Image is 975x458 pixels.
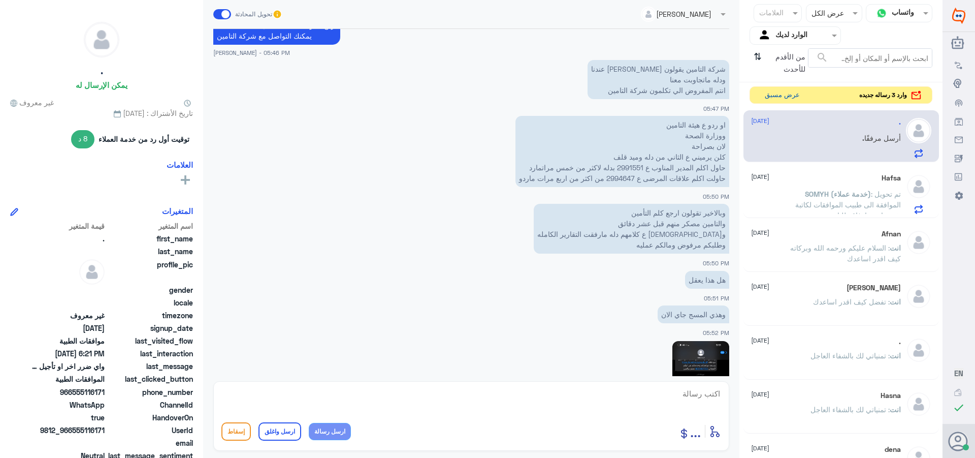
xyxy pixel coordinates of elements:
span: signup_date [107,323,193,333]
h5: dena [885,445,901,454]
span: غير معروف [10,97,54,108]
p: 18/8/2025, 5:47 PM [588,60,729,99]
span: الموافقات الطبية [31,374,105,384]
span: اسم المتغير [107,221,193,231]
img: whatsapp.png [874,6,889,21]
button: ارسل واغلق [258,422,301,441]
span: search [816,51,828,64]
span: gender [107,285,193,295]
span: locale [107,297,193,308]
span: 05:47 PM [703,105,729,112]
span: انت [890,243,901,252]
div: العلامات [758,7,784,20]
span: تحويل المحادثة [235,10,272,19]
span: انت [890,405,901,414]
h5: . [899,118,901,127]
span: : تمنياتي لك بالشفاء العاجل [810,405,890,414]
button: search [816,49,828,66]
span: 966555116171 [31,387,105,398]
span: last_clicked_button [107,374,193,384]
p: 18/8/2025, 5:50 PM [515,116,729,187]
span: [DATE] [751,228,769,237]
span: [DATE] [751,444,769,453]
h5: . [101,65,103,77]
img: defaultAdmin.png [79,259,105,285]
span: وارد 3 رساله جديده [859,90,907,100]
button: إسقاط [221,422,251,441]
img: defaultAdmin.png [84,22,119,57]
span: [DATE] [751,116,769,126]
span: phone_number [107,387,193,398]
span: EN [954,369,963,378]
h6: المتغيرات [162,206,193,216]
span: تاريخ الأشتراك : [DATE] [10,108,193,118]
span: last_visited_flow [107,335,193,346]
button: عرض مسبق [760,87,804,104]
button: ارسل رسالة [309,423,351,440]
p: 18/8/2025, 5:52 PM [658,306,729,323]
img: defaultAdmin.png [906,338,931,363]
span: SOMYH (خدمة عملاء) [805,190,871,198]
span: 2025-08-18T15:21:12.8401024Z [31,348,105,359]
h6: العلامات [167,160,193,169]
img: defaultAdmin.png [906,118,931,143]
img: Widebot Logo [952,8,965,24]
button: EN [954,368,963,379]
span: null [31,285,105,295]
span: profile_pic [107,259,193,283]
h5: Hasna [881,391,901,400]
span: . [862,134,864,142]
p: 18/8/2025, 5:50 PM [534,204,729,254]
span: HandoverOn [107,412,193,423]
span: [PERSON_NAME] - 05:46 PM [213,48,290,57]
span: انت [890,351,901,360]
img: defaultAdmin.png [906,391,931,417]
span: true [31,412,105,423]
span: last_name [107,246,193,257]
span: : تفضل كيف اقدر اساعدك [813,297,890,306]
img: defaultAdmin.png [906,284,931,309]
span: واي ضرر اخر او تأجيل للعمليه يتحمل اضرارها المتسبب [31,361,105,372]
span: 9812_966555116171 [31,425,105,436]
span: null [31,438,105,448]
span: 05:50 PM [703,260,729,266]
span: 05:50 PM [703,193,729,200]
i: ⇅ [754,48,762,74]
span: [DATE] [751,390,769,399]
h6: يمكن الإرسال له [76,80,127,89]
span: 05:52 PM [703,329,729,336]
h5: Afnan [882,230,901,238]
span: [DATE] [751,172,769,181]
img: defaultAdmin.png [906,230,931,255]
h5: Ali [847,284,901,292]
span: last_interaction [107,348,193,359]
span: timezone [107,310,193,321]
span: : السلام عليكم ورحمه الله وبركاته كيف اقدر اساعدك [790,243,901,263]
img: defaultAdmin.png [906,174,931,199]
span: موافقات الطبية [31,335,105,346]
i: check [953,402,965,414]
h5: . [899,338,901,346]
span: [DATE] [751,336,769,345]
span: ChannelId [107,400,193,410]
button: ... [690,420,701,443]
span: أرسل مرفقًا [864,134,901,142]
p: 18/8/2025, 5:51 PM [685,271,729,289]
span: 8 د [71,130,95,148]
input: ابحث بالإسم أو المكان أو إلخ.. [808,49,932,67]
span: [DATE] [751,282,769,291]
h5: Hafsa [882,174,901,182]
span: UserId [107,425,193,436]
span: first_name [107,233,193,244]
span: انت [890,297,901,306]
span: email [107,438,193,448]
button: الصورة الشخصية [949,432,968,451]
span: . [31,233,105,244]
span: ... [690,422,701,440]
span: قيمة المتغير [31,221,105,231]
span: : تمنياتي لك بالشفاء العاجل [810,351,890,360]
span: null [31,297,105,308]
span: last_message [107,361,193,372]
span: : تم تحويل الموافقة الى طبيب الموافقات لكاتبة تقرير اخر وارفاقه للتامين [795,190,901,220]
span: 05:51 PM [704,295,729,301]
